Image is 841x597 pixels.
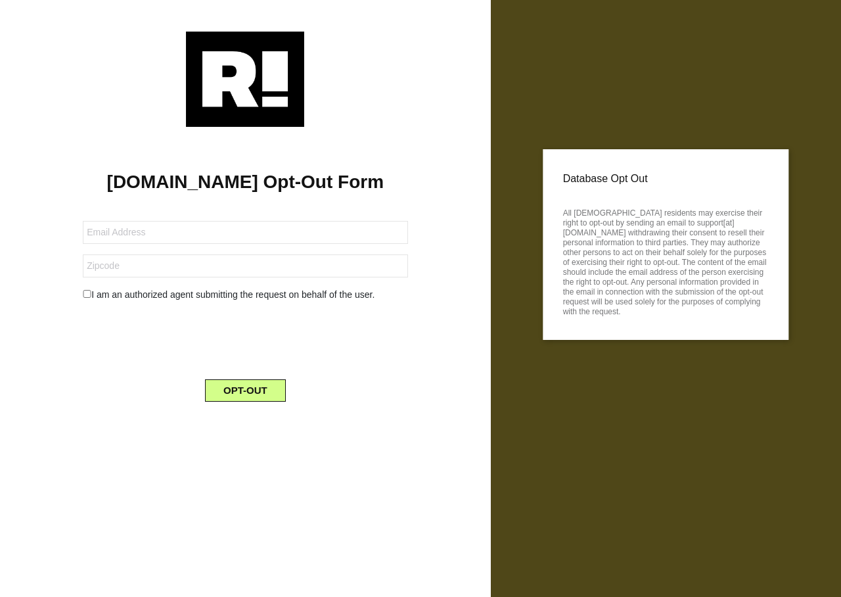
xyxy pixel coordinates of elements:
[73,288,417,302] div: I am an authorized agent submitting the request on behalf of the user.
[20,171,471,193] h1: [DOMAIN_NAME] Opt-Out Form
[205,379,286,402] button: OPT-OUT
[563,204,769,317] p: All [DEMOGRAPHIC_DATA] residents may exercise their right to opt-out by sending an email to suppo...
[83,254,407,277] input: Zipcode
[83,221,407,244] input: Email Address
[145,312,345,364] iframe: reCAPTCHA
[563,169,769,189] p: Database Opt Out
[186,32,304,127] img: Retention.com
